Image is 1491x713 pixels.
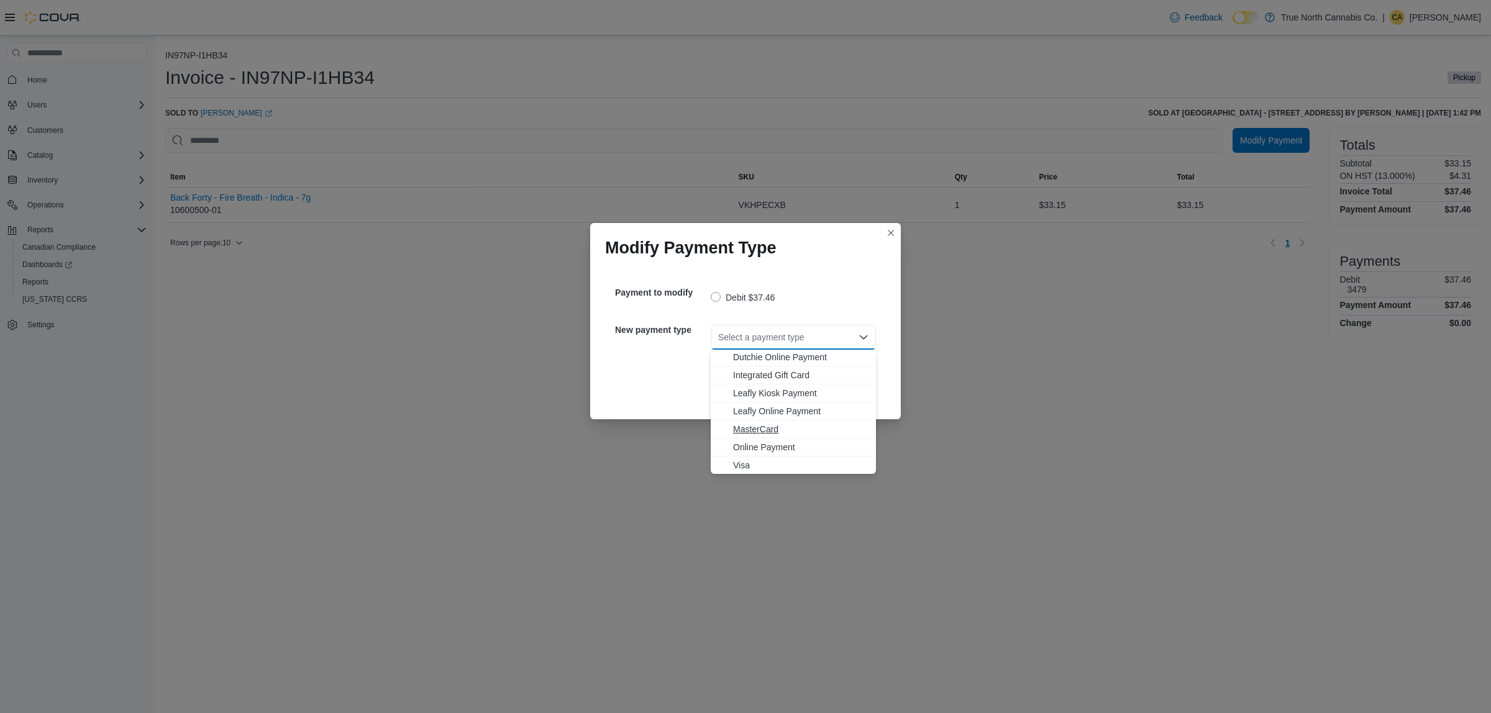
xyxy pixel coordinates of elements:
[711,438,876,456] button: Online Payment
[711,456,876,475] button: Visa
[711,276,876,475] div: Choose from the following options
[711,348,876,366] button: Dutchie Online Payment
[615,317,708,342] h5: New payment type
[733,387,869,399] span: Leafly Kiosk Payment
[711,290,775,305] label: Debit $37.46
[859,332,869,342] button: Close list of options
[733,405,869,417] span: Leafly Online Payment
[711,402,876,420] button: Leafly Online Payment
[711,420,876,438] button: MasterCard
[733,441,869,453] span: Online Payment
[711,366,876,384] button: Integrated Gift Card
[733,369,869,381] span: Integrated Gift Card
[733,459,869,471] span: Visa
[718,330,719,345] input: Accessible screen reader label
[733,351,869,363] span: Dutchie Online Payment
[733,423,869,435] span: MasterCard
[711,384,876,402] button: Leafly Kiosk Payment
[615,280,708,305] h5: Payment to modify
[605,238,777,258] h1: Modify Payment Type
[883,225,898,240] button: Closes this modal window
